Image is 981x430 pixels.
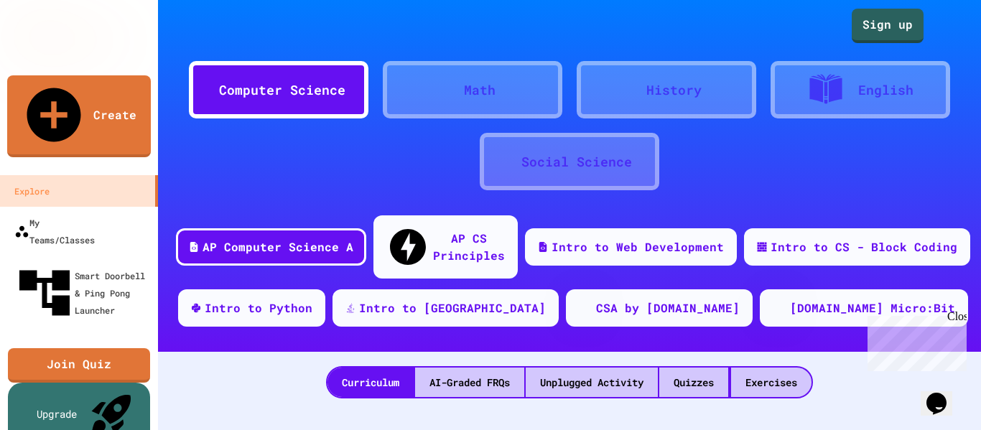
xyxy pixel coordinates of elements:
div: Unplugged Activity [526,368,658,397]
div: My Teams/Classes [14,214,95,248]
img: CODE_logo_RGB.png [773,303,783,313]
div: Intro to [GEOGRAPHIC_DATA] [359,299,546,317]
div: Chat with us now!Close [6,6,99,91]
div: Smart Doorbell & Ping Pong Launcher [14,263,152,323]
div: Curriculum [327,368,414,397]
div: [DOMAIN_NAME] Micro:Bit [790,299,955,317]
div: Explore [14,182,50,200]
div: AP CS Principles [433,230,505,264]
iframe: chat widget [921,373,967,416]
div: Computer Science [219,80,345,100]
div: AP Computer Science A [203,238,353,256]
a: Join Quiz [8,348,150,383]
div: Quizzes [659,368,728,397]
div: Social Science [521,152,632,172]
img: CODE_logo_RGB.png [579,303,589,313]
div: Upgrade [37,406,77,421]
div: History [646,80,702,100]
img: logo-orange.svg [14,14,144,52]
div: Exercises [731,368,812,397]
div: Math [464,80,496,100]
iframe: chat widget [862,310,967,371]
div: CSA by [DOMAIN_NAME] [596,299,740,317]
div: Intro to Web Development [552,238,724,256]
div: English [858,80,913,100]
div: Intro to CS - Block Coding [771,238,957,256]
div: AI-Graded FRQs [415,368,524,397]
a: Create [7,75,151,157]
a: Sign up [852,9,924,43]
div: Intro to Python [205,299,312,317]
